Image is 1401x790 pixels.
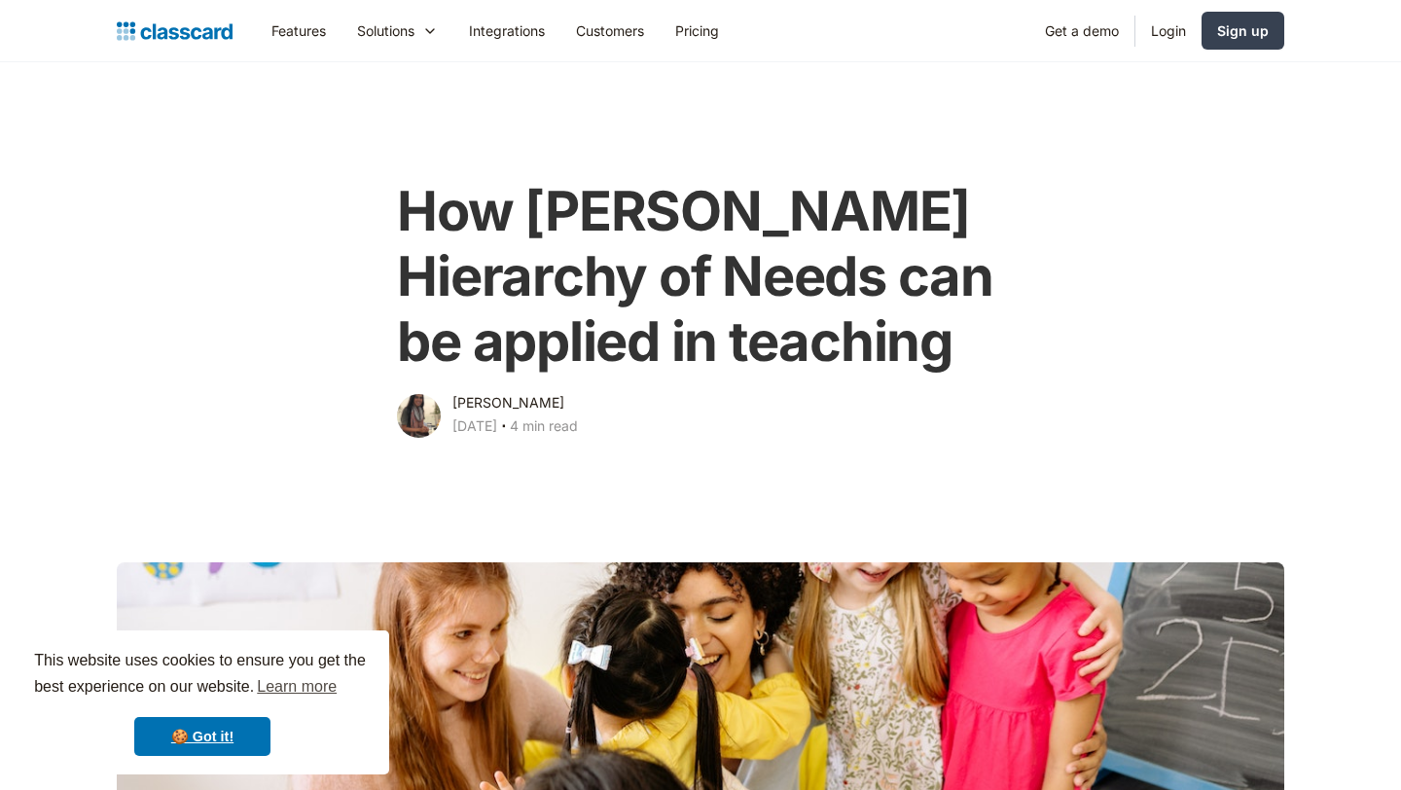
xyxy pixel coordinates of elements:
div: Solutions [341,9,453,53]
a: Integrations [453,9,560,53]
h1: How [PERSON_NAME] Hierarchy of Needs can be applied in teaching [397,179,1003,376]
a: dismiss cookie message [134,717,270,756]
a: Get a demo [1029,9,1134,53]
div: 4 min read [510,414,578,438]
div: Sign up [1217,20,1269,41]
div: cookieconsent [16,630,389,774]
div: ‧ [497,414,510,442]
a: Login [1135,9,1202,53]
a: Customers [560,9,660,53]
a: home [117,18,233,45]
div: [DATE] [452,414,497,438]
a: Sign up [1202,12,1284,50]
span: This website uses cookies to ensure you get the best experience on our website. [34,649,371,701]
div: [PERSON_NAME] [452,391,564,414]
div: Solutions [357,20,414,41]
a: Features [256,9,341,53]
a: learn more about cookies [254,672,340,701]
a: Pricing [660,9,735,53]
